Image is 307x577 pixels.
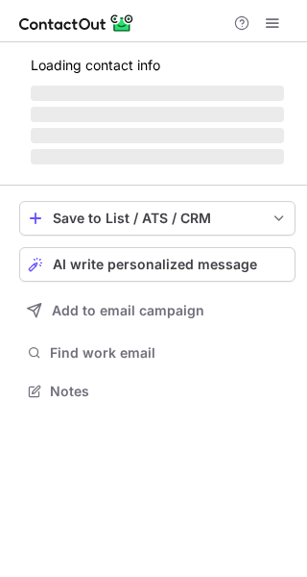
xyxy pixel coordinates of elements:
span: Find work email [50,344,288,362]
div: Save to List / ATS / CRM [53,211,262,226]
button: AI write personalized message [19,247,295,282]
span: ‌ [31,86,284,101]
span: Notes [50,383,288,400]
span: AI write personalized message [53,257,257,272]
span: Add to email campaign [52,303,204,318]
button: Find work email [19,339,295,366]
button: Notes [19,378,295,405]
span: ‌ [31,149,284,164]
img: ContactOut v5.3.10 [19,12,134,35]
button: Add to email campaign [19,293,295,328]
span: ‌ [31,128,284,143]
span: ‌ [31,107,284,122]
button: save-profile-one-click [19,201,295,236]
p: Loading contact info [31,58,284,73]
